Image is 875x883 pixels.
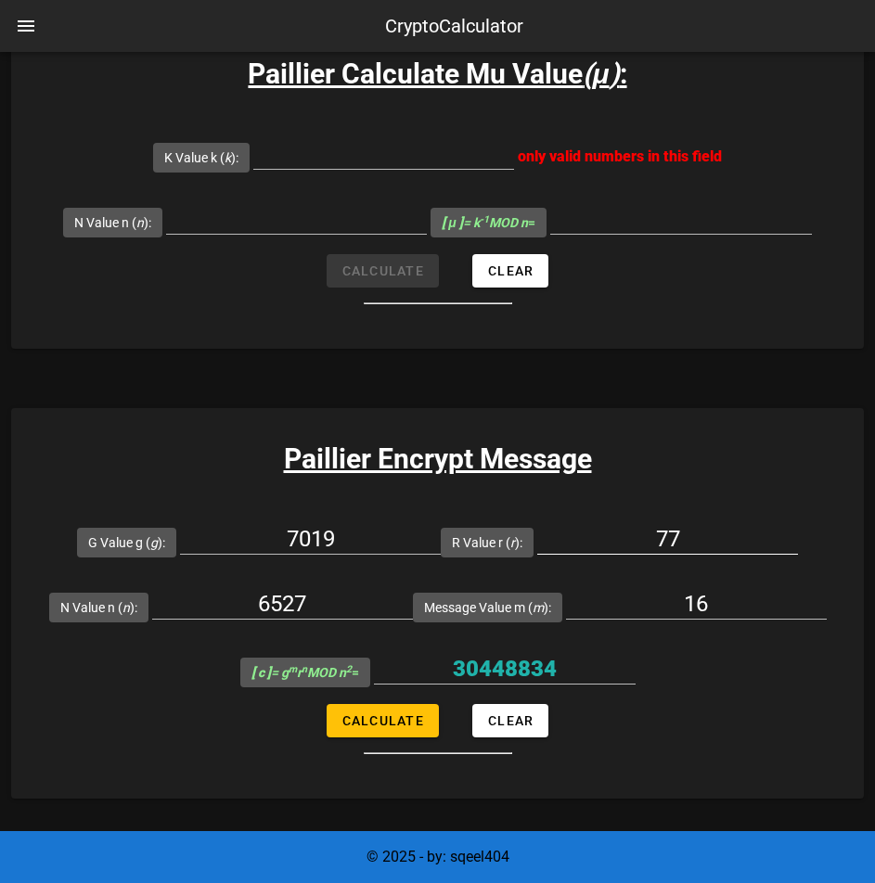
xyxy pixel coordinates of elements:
[487,713,534,728] span: Clear
[533,600,544,615] i: m
[225,150,231,165] i: k
[442,215,527,230] i: = k MOD n
[452,533,522,552] label: R Value r ( ):
[4,4,48,48] button: nav-menu-toggle
[487,263,534,278] span: Clear
[510,535,515,550] i: r
[424,598,551,617] label: Message Value m ( ):
[60,598,137,617] label: N Value n ( ):
[341,713,424,728] span: Calculate
[11,438,864,480] h3: Paillier Encrypt Message
[327,704,439,737] button: Calculate
[346,663,352,675] sup: 2
[302,663,307,675] sup: n
[164,148,238,167] label: K Value k ( ):
[11,53,864,95] h3: Paillier Calculate Mu Value :
[74,213,151,232] label: N Value n ( ):
[472,254,548,288] button: Clear
[367,848,509,865] span: © 2025 - by: sqeel404
[480,213,489,225] sup: -1
[592,58,609,90] b: μ
[472,704,548,737] button: Clear
[88,533,165,552] label: G Value g ( ):
[442,215,462,230] b: [ μ ]
[385,12,523,40] div: CryptoCalculator
[583,58,619,90] i: ( )
[122,600,130,615] i: n
[289,663,297,675] sup: m
[136,215,144,230] i: n
[518,147,722,165] span: only valid numbers in this field
[442,215,534,230] span: =
[251,665,352,680] i: = g r MOD n
[251,665,359,680] span: =
[150,535,158,550] i: g
[251,665,271,680] b: [ c ]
